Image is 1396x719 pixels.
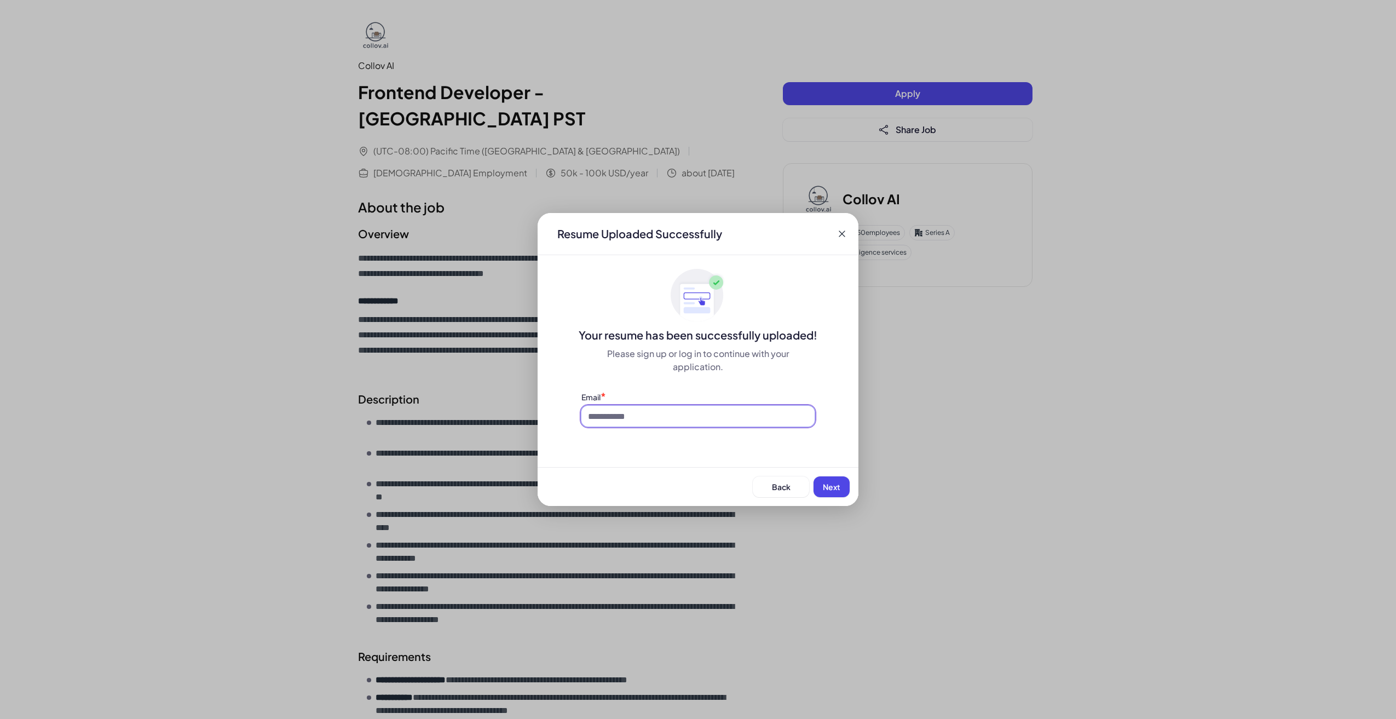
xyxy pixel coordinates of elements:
span: Next [823,482,840,492]
div: Please sign up or log in to continue with your application. [581,347,815,373]
div: Your resume has been successfully uploaded! [538,327,858,343]
img: ApplyedMaskGroup3.svg [671,268,725,323]
div: Resume Uploaded Successfully [549,226,731,241]
button: Next [814,476,850,497]
span: Back [772,482,791,492]
label: Email [581,392,601,402]
button: Back [753,476,809,497]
